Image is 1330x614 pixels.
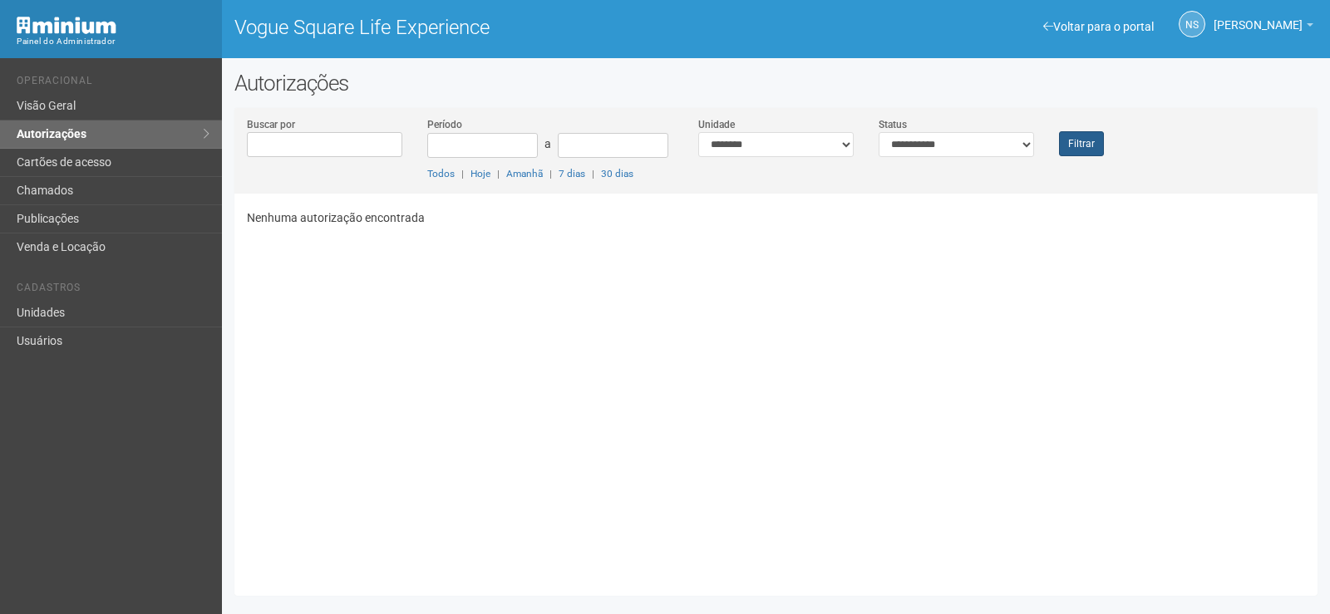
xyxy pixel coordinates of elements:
[17,34,209,49] div: Painel do Administrador
[461,168,464,179] span: |
[879,117,907,132] label: Status
[497,168,500,179] span: |
[470,168,490,179] a: Hoje
[427,117,462,132] label: Período
[559,168,585,179] a: 7 dias
[427,168,455,179] a: Todos
[698,117,735,132] label: Unidade
[234,71,1318,96] h2: Autorizações
[234,17,764,38] h1: Vogue Square Life Experience
[1043,20,1154,33] a: Voltar para o portal
[17,75,209,92] li: Operacional
[1179,11,1205,37] a: NS
[549,168,552,179] span: |
[17,17,116,34] img: Minium
[506,168,543,179] a: Amanhã
[247,210,1305,225] p: Nenhuma autorização encontrada
[601,168,633,179] a: 30 dias
[544,137,551,150] span: a
[592,168,594,179] span: |
[1214,21,1313,34] a: [PERSON_NAME]
[17,282,209,299] li: Cadastros
[1059,131,1104,156] button: Filtrar
[1214,2,1303,32] span: Nicolle Silva
[247,117,295,132] label: Buscar por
